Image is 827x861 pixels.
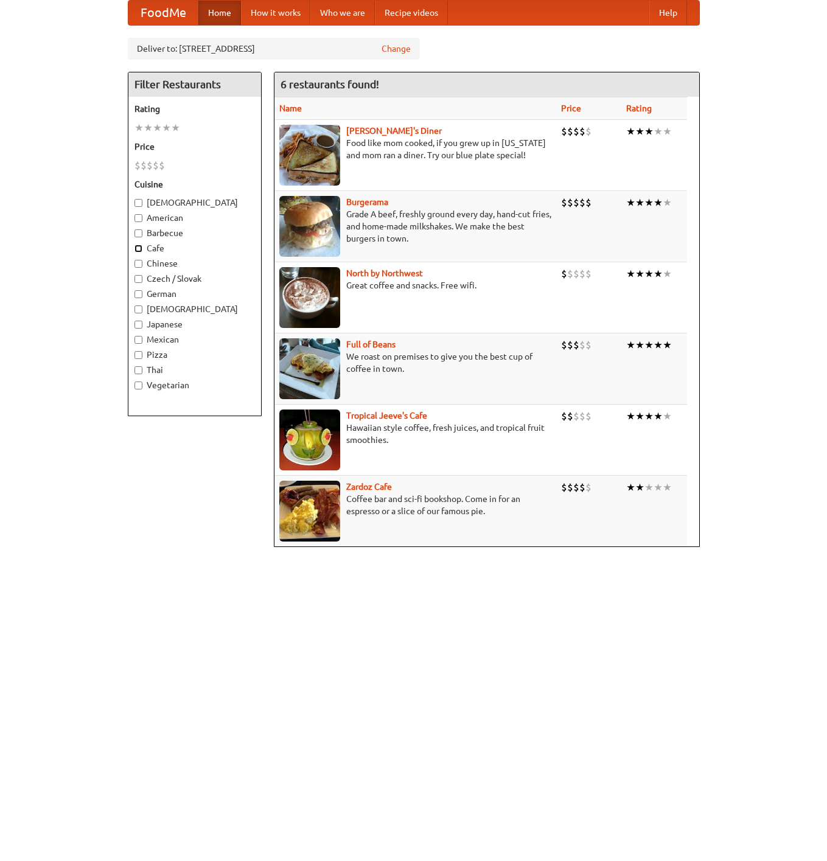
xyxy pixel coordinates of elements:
[654,481,663,494] li: ★
[134,242,255,254] label: Cafe
[644,125,654,138] li: ★
[561,410,567,423] li: $
[626,481,635,494] li: ★
[635,267,644,281] li: ★
[346,411,427,420] b: Tropical Jeeve's Cafe
[663,338,672,352] li: ★
[279,481,340,542] img: zardoz.jpg
[579,267,585,281] li: $
[382,43,411,55] a: Change
[134,290,142,298] input: German
[134,364,255,376] label: Thai
[346,340,396,349] a: Full of Beans
[279,350,551,375] p: We roast on premises to give you the best cup of coffee in town.
[626,338,635,352] li: ★
[654,410,663,423] li: ★
[134,379,255,391] label: Vegetarian
[134,214,142,222] input: American
[134,229,142,237] input: Barbecue
[626,410,635,423] li: ★
[635,481,644,494] li: ★
[585,267,591,281] li: $
[279,267,340,328] img: north.jpg
[561,481,567,494] li: $
[567,125,573,138] li: $
[281,78,379,90] ng-pluralize: 6 restaurants found!
[153,121,162,134] li: ★
[644,410,654,423] li: ★
[567,196,573,209] li: $
[573,267,579,281] li: $
[663,196,672,209] li: ★
[134,273,255,285] label: Czech / Slovak
[134,141,255,153] h5: Price
[141,159,147,172] li: $
[579,338,585,352] li: $
[573,196,579,209] li: $
[567,338,573,352] li: $
[626,267,635,281] li: ★
[663,410,672,423] li: ★
[573,481,579,494] li: $
[561,196,567,209] li: $
[649,1,687,25] a: Help
[573,338,579,352] li: $
[128,1,198,25] a: FoodMe
[128,38,420,60] div: Deliver to: [STREET_ADDRESS]
[644,338,654,352] li: ★
[134,351,142,359] input: Pizza
[585,338,591,352] li: $
[585,481,591,494] li: $
[626,103,652,113] a: Rating
[134,336,142,344] input: Mexican
[579,125,585,138] li: $
[134,178,255,190] h5: Cuisine
[626,196,635,209] li: ★
[635,125,644,138] li: ★
[134,275,142,283] input: Czech / Slovak
[159,159,165,172] li: $
[279,208,551,245] p: Grade A beef, freshly ground every day, hand-cut fries, and home-made milkshakes. We make the bes...
[134,159,141,172] li: $
[585,196,591,209] li: $
[198,1,241,25] a: Home
[134,288,255,300] label: German
[134,382,142,389] input: Vegetarian
[561,103,581,113] a: Price
[346,482,392,492] a: Zardoz Cafe
[144,121,153,134] li: ★
[579,481,585,494] li: $
[134,103,255,115] h5: Rating
[346,268,423,278] a: North by Northwest
[561,267,567,281] li: $
[279,493,551,517] p: Coffee bar and sci-fi bookshop. Come in for an espresso or a slice of our famous pie.
[134,333,255,346] label: Mexican
[134,197,255,209] label: [DEMOGRAPHIC_DATA]
[153,159,159,172] li: $
[346,197,388,207] a: Burgerama
[279,196,340,257] img: burgerama.jpg
[654,267,663,281] li: ★
[375,1,448,25] a: Recipe videos
[585,410,591,423] li: $
[134,245,142,253] input: Cafe
[635,338,644,352] li: ★
[561,125,567,138] li: $
[171,121,180,134] li: ★
[663,481,672,494] li: ★
[134,260,142,268] input: Chinese
[644,481,654,494] li: ★
[279,422,551,446] p: Hawaiian style coffee, fresh juices, and tropical fruit smoothies.
[346,126,442,136] a: [PERSON_NAME]'s Diner
[241,1,310,25] a: How it works
[626,125,635,138] li: ★
[635,410,644,423] li: ★
[134,121,144,134] li: ★
[134,227,255,239] label: Barbecue
[567,410,573,423] li: $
